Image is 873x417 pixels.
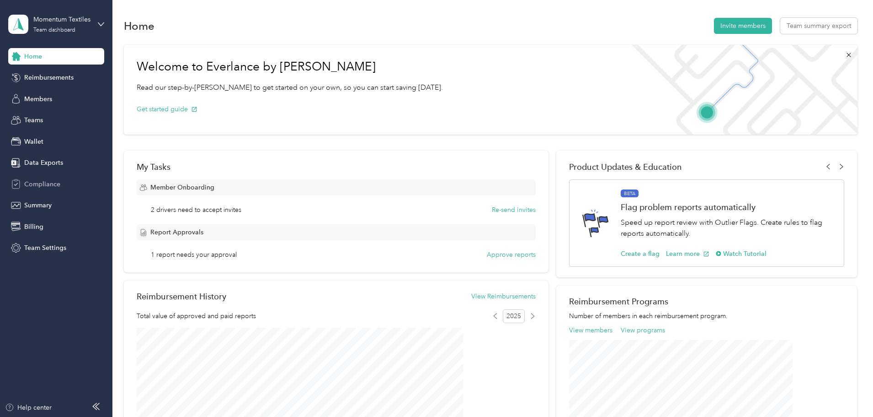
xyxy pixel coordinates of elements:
button: Invite members [714,18,772,34]
span: Reimbursements [24,73,74,82]
button: Learn more [666,249,709,259]
button: View Reimbursements [471,292,536,301]
h1: Flag problem reports automatically [621,202,834,212]
span: Product Updates & Education [569,162,682,172]
iframe: Everlance-gr Chat Button Frame [822,366,873,417]
span: Members [24,94,52,104]
span: Wallet [24,137,43,146]
p: Number of members in each reimbursement program. [569,311,844,321]
h2: Reimbursement Programs [569,297,844,306]
span: 2 drivers need to accept invites [151,205,241,215]
span: Home [24,52,42,61]
span: BETA [621,190,639,198]
button: Team summary export [780,18,857,34]
button: Get started guide [137,104,197,114]
button: View members [569,325,612,335]
button: Re-send invites [492,205,536,215]
h1: Home [124,21,154,31]
div: Momentum Textiles [33,15,90,24]
h2: Reimbursement History [137,292,226,301]
img: Welcome to everlance [623,45,857,135]
p: Read our step-by-[PERSON_NAME] to get started on your own, so you can start saving [DATE]. [137,82,443,93]
button: Help center [5,403,52,412]
button: Create a flag [621,249,660,259]
span: 2025 [503,309,525,323]
button: Watch Tutorial [716,249,767,259]
h1: Welcome to Everlance by [PERSON_NAME] [137,60,443,74]
div: Team dashboard [33,27,75,33]
span: Member Onboarding [150,183,214,192]
span: 1 report needs your approval [151,250,237,260]
span: Billing [24,222,43,232]
span: Total value of approved and paid reports [137,311,256,321]
div: My Tasks [137,162,536,172]
span: Report Approvals [150,227,203,237]
p: Speed up report review with Outlier Flags. Create rules to flag reports automatically. [621,217,834,239]
span: Data Exports [24,158,63,168]
span: Summary [24,200,52,210]
span: Team Settings [24,243,66,253]
button: Approve reports [487,250,536,260]
button: View programs [621,325,665,335]
span: Teams [24,115,43,125]
span: Compliance [24,179,60,189]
